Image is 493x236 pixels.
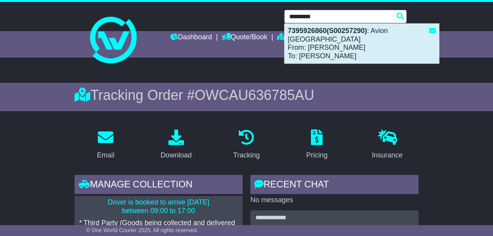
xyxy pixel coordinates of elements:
div: Download [161,150,192,161]
div: Insurance [372,150,403,161]
a: Insurance [367,127,408,163]
a: Pricing [301,127,333,163]
a: Dashboard [170,31,212,44]
p: Driver is booked to arrive [DATE] between 09:00 to 17:00 [79,198,238,215]
div: Tracking Order # [75,87,419,103]
div: Email [97,150,115,161]
a: Tracking [228,127,265,163]
strong: 7395926860(S00257290) [288,27,367,35]
div: Pricing [306,150,328,161]
a: Quote/Book [222,31,267,44]
a: Tracking [277,31,311,44]
a: Download [156,127,197,163]
a: Email [92,127,120,163]
p: No messages [250,196,418,205]
div: RECENT CHAT [250,175,418,196]
div: Tracking [233,150,260,161]
div: : Avion [GEOGRAPHIC_DATA] From: [PERSON_NAME] To: [PERSON_NAME] [285,24,439,63]
div: Manage collection [75,175,243,196]
span: OWCAU636785AU [194,87,314,103]
span: © One World Courier 2025. All rights reserved. [86,227,198,233]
